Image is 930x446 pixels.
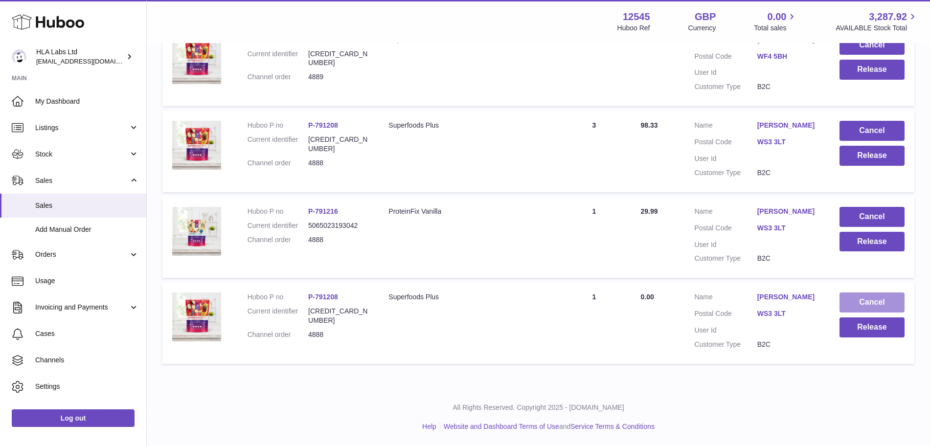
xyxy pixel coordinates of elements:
[694,326,757,335] dt: User Id
[172,121,221,170] img: 125451756937823.jpg
[308,135,369,154] dd: [CREDIT_CARD_NUMBER]
[308,158,369,168] dd: 4888
[839,317,905,337] button: Release
[388,207,547,216] div: ProteinFix Vanilla
[308,221,369,230] dd: 5065023193042
[688,23,716,33] div: Currency
[694,52,757,64] dt: Postal Code
[248,158,308,168] dt: Channel order
[695,10,716,23] strong: GBP
[35,176,129,185] span: Sales
[694,254,757,263] dt: Customer Type
[617,23,650,33] div: Huboo Ref
[308,121,338,129] a: P-791208
[757,223,820,233] a: WS3 3LT
[623,10,650,23] strong: 12545
[248,292,308,302] dt: Huboo P no
[35,150,129,159] span: Stock
[757,292,820,302] a: [PERSON_NAME]
[757,309,820,318] a: WS3 3LT
[35,303,129,312] span: Invoicing and Payments
[839,232,905,252] button: Release
[640,121,658,129] span: 98.33
[308,330,369,339] dd: 4888
[35,276,139,286] span: Usage
[640,207,658,215] span: 29.99
[172,35,221,84] img: 125451756937823.jpg
[388,121,547,130] div: Superfoods Plus
[308,235,369,245] dd: 4888
[308,207,338,215] a: P-791216
[694,154,757,163] dt: User Id
[308,72,369,82] dd: 4889
[558,25,631,107] td: 2
[308,49,369,68] dd: [CREDIT_CARD_NUMBER]
[694,137,757,149] dt: Postal Code
[155,403,922,412] p: All Rights Reserved. Copyright 2025 - [DOMAIN_NAME]
[768,10,787,23] span: 0.00
[694,82,757,91] dt: Customer Type
[839,121,905,141] button: Cancel
[35,123,129,133] span: Listings
[839,60,905,80] button: Release
[839,207,905,227] button: Cancel
[36,47,124,66] div: HLA Labs Ltd
[640,36,658,44] span: 69.00
[248,49,308,68] dt: Current identifier
[558,283,631,364] td: 1
[694,340,757,349] dt: Customer Type
[35,201,139,210] span: Sales
[869,10,907,23] span: 3,287.92
[757,52,820,61] a: WF4 5BH
[440,422,655,431] li: and
[757,121,820,130] a: [PERSON_NAME]
[172,292,221,341] img: 125451756937823.jpg
[248,207,308,216] dt: Huboo P no
[308,36,338,44] a: P-791208
[308,307,369,325] dd: [CREDIT_CARD_NUMBER]
[754,10,797,33] a: 0.00 Total sales
[757,254,820,263] dd: B2C
[694,68,757,77] dt: User Id
[570,423,655,430] a: Service Terms & Conditions
[388,292,547,302] div: Superfoods Plus
[308,293,338,301] a: P-791208
[694,207,757,219] dt: Name
[248,221,308,230] dt: Current identifier
[640,293,654,301] span: 0.00
[444,423,559,430] a: Website and Dashboard Terms of Use
[694,168,757,178] dt: Customer Type
[754,23,797,33] span: Total sales
[35,382,139,391] span: Settings
[694,121,757,133] dt: Name
[839,292,905,312] button: Cancel
[35,329,139,338] span: Cases
[694,240,757,249] dt: User Id
[35,250,129,259] span: Orders
[836,10,918,33] a: 3,287.92 AVAILABLE Stock Total
[12,49,26,64] img: clinton@newgendirect.com
[757,340,820,349] dd: B2C
[839,35,905,55] button: Cancel
[694,292,757,304] dt: Name
[35,97,139,106] span: My Dashboard
[558,111,631,192] td: 3
[248,307,308,325] dt: Current identifier
[248,330,308,339] dt: Channel order
[172,207,221,256] img: 125451757006244.jpg
[694,309,757,321] dt: Postal Code
[36,57,144,65] span: [EMAIL_ADDRESS][DOMAIN_NAME]
[694,223,757,235] dt: Postal Code
[248,72,308,82] dt: Channel order
[757,207,820,216] a: [PERSON_NAME]
[757,82,820,91] dd: B2C
[558,197,631,278] td: 1
[757,137,820,147] a: WS3 3LT
[757,168,820,178] dd: B2C
[248,121,308,130] dt: Huboo P no
[248,235,308,245] dt: Channel order
[35,356,139,365] span: Channels
[839,146,905,166] button: Release
[836,23,918,33] span: AVAILABLE Stock Total
[35,225,139,234] span: Add Manual Order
